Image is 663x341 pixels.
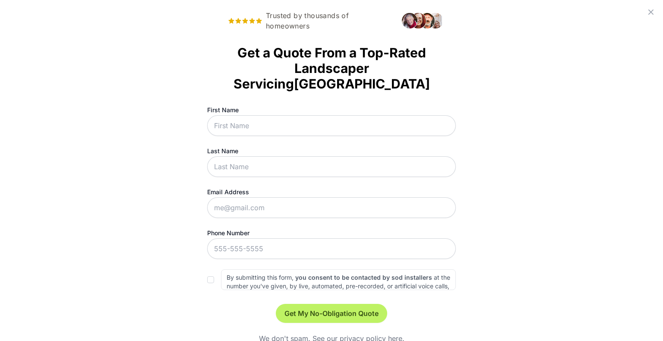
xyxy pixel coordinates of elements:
strong: you consent to be contacted by sod installers [295,274,432,281]
label: By submitting this form, at the number you've given, by live, automated, pre-recorded, or artific... [221,269,456,290]
span: Trusted by thousands of homeowners [221,10,397,31]
input: 555-555-5555 [207,238,456,259]
label: First Name [207,105,456,114]
input: First Name [207,115,456,136]
strong: Get a Quote From a Top-Rated Landscaper Servicing [GEOGRAPHIC_DATA] [221,45,442,92]
input: Last Name [207,156,456,177]
label: Last Name [207,146,456,155]
button: Get My No-Obligation Quote [276,304,387,323]
label: Phone Number [207,228,456,237]
input: me@gmail.com [207,197,456,218]
label: Email Address [207,187,456,196]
